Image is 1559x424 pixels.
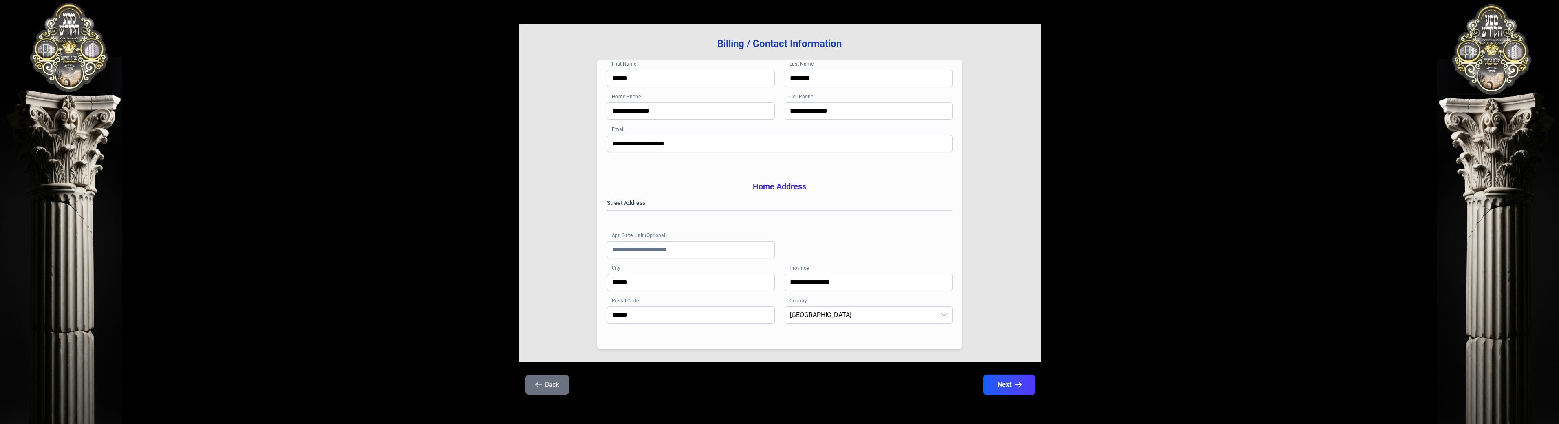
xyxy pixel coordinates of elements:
[525,375,569,395] button: Back
[983,375,1035,395] button: Next
[785,307,936,323] span: United Kingdom
[936,307,952,323] div: dropdown trigger
[607,181,953,192] h3: Home Address
[607,199,953,207] label: Street Address
[532,37,1028,50] h3: Billing / Contact Information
